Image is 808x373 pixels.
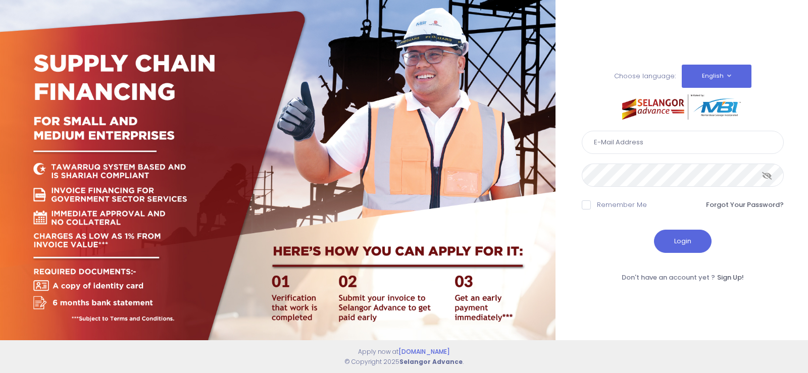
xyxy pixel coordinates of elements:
button: English [682,65,751,88]
img: selangor-advance.png [622,94,743,120]
label: Remember Me [597,200,647,210]
span: Don't have an account yet ? [622,273,715,282]
input: E-Mail Address [582,131,784,154]
span: Apply now at © Copyright 2025 . [344,347,464,366]
button: Login [654,230,712,253]
strong: Selangor Advance [399,357,463,366]
a: Sign Up! [717,273,744,282]
a: [DOMAIN_NAME] [398,347,450,356]
a: Forgot Your Password? [706,200,784,210]
span: Choose language: [614,71,676,81]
